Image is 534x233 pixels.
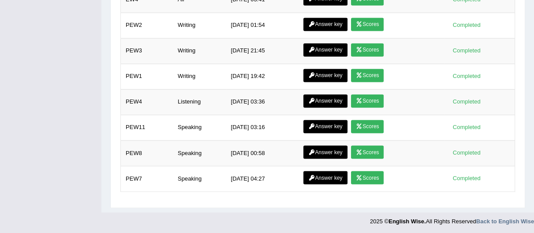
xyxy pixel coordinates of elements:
[173,166,226,191] td: Speaking
[449,71,484,81] div: Completed
[303,120,347,133] a: Answer key
[351,145,384,159] a: Scores
[226,140,299,166] td: [DATE] 00:58
[173,115,226,140] td: Speaking
[351,171,384,184] a: Scores
[121,38,173,63] td: PEW3
[173,63,226,89] td: Writing
[388,218,426,224] strong: English Wise.
[449,20,484,30] div: Completed
[370,212,534,225] div: 2025 © All Rights Reserved
[351,120,384,133] a: Scores
[303,69,347,82] a: Answer key
[121,12,173,38] td: PEW2
[173,140,226,166] td: Speaking
[303,171,347,184] a: Answer key
[303,18,347,31] a: Answer key
[121,140,173,166] td: PEW8
[449,122,484,132] div: Completed
[351,69,384,82] a: Scores
[303,94,347,107] a: Answer key
[351,43,384,56] a: Scores
[449,148,484,157] div: Completed
[351,18,384,31] a: Scores
[449,97,484,106] div: Completed
[173,38,226,63] td: Writing
[449,46,484,55] div: Completed
[173,12,226,38] td: Writing
[226,166,299,191] td: [DATE] 04:27
[121,63,173,89] td: PEW1
[449,174,484,183] div: Completed
[173,89,226,115] td: Listening
[476,218,534,224] a: Back to English Wise
[226,63,299,89] td: [DATE] 19:42
[121,115,173,140] td: PEW11
[226,89,299,115] td: [DATE] 03:36
[226,115,299,140] td: [DATE] 03:16
[351,94,384,107] a: Scores
[121,89,173,115] td: PEW4
[226,12,299,38] td: [DATE] 01:54
[303,43,347,56] a: Answer key
[226,38,299,63] td: [DATE] 21:45
[303,145,347,159] a: Answer key
[121,166,173,191] td: PEW7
